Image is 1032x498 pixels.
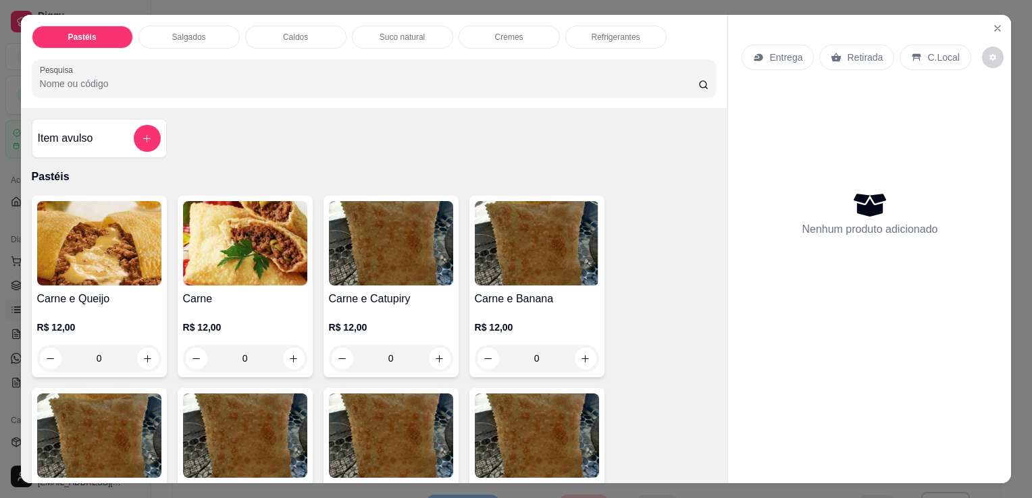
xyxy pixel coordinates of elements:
[68,32,97,43] p: Pastéis
[40,77,698,90] input: Pesquisa
[38,130,93,146] h4: Item avulso
[329,201,453,285] img: product-image
[183,321,307,334] p: R$ 12,00
[183,201,307,285] img: product-image
[329,291,453,307] h4: Carne e Catupiry
[134,125,161,152] button: add-separate-item
[475,393,599,478] img: product-image
[475,291,599,307] h4: Carne e Banana
[475,201,599,285] img: product-image
[37,201,161,285] img: product-image
[475,321,599,334] p: R$ 12,00
[982,47,1004,68] button: decrease-product-quantity
[37,291,161,307] h4: Carne e Queijo
[183,393,307,478] img: product-image
[495,32,523,43] p: Cremes
[329,321,453,334] p: R$ 12,00
[592,32,640,43] p: Refrigerantes
[40,64,78,76] label: Pesquisa
[329,393,453,478] img: product-image
[847,51,883,64] p: Retirada
[37,393,161,478] img: product-image
[802,221,937,238] p: Nenhum produto adicionado
[927,51,959,64] p: C.Local
[172,32,206,43] p: Salgados
[380,32,425,43] p: Suco natural
[987,18,1008,39] button: Close
[769,51,802,64] p: Entrega
[32,169,717,185] p: Pastéis
[283,32,308,43] p: Caldos
[37,321,161,334] p: R$ 12,00
[183,291,307,307] h4: Carne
